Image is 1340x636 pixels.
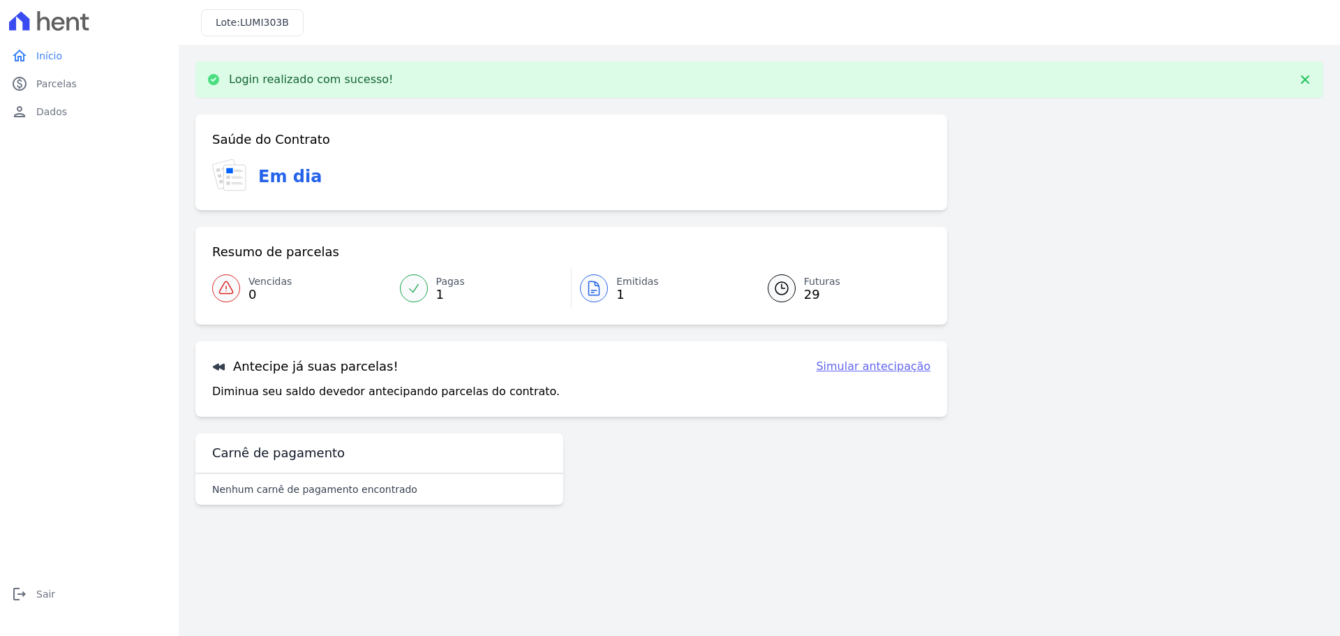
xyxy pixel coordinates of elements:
[392,269,572,308] a: Pagas 1
[212,482,417,496] p: Nenhum carnê de pagamento encontrado
[11,75,28,92] i: paid
[436,274,465,289] span: Pagas
[6,70,173,98] a: paidParcelas
[751,269,931,308] a: Futuras 29
[6,42,173,70] a: homeInício
[258,164,322,189] h3: Em dia
[36,587,55,601] span: Sair
[616,289,659,300] span: 1
[229,73,394,87] p: Login realizado com sucesso!
[240,17,289,28] span: LUMI303B
[212,244,339,260] h3: Resumo de parcelas
[11,103,28,120] i: person
[572,269,751,308] a: Emitidas 1
[804,289,840,300] span: 29
[804,274,840,289] span: Futuras
[36,49,62,63] span: Início
[436,289,465,300] span: 1
[248,289,292,300] span: 0
[212,383,560,400] p: Diminua seu saldo devedor antecipando parcelas do contrato.
[216,15,289,30] h3: Lote:
[248,274,292,289] span: Vencidas
[6,580,173,608] a: logoutSair
[212,445,345,461] h3: Carnê de pagamento
[36,77,77,91] span: Parcelas
[212,131,330,148] h3: Saúde do Contrato
[816,358,930,375] a: Simular antecipação
[212,358,399,375] h3: Antecipe já suas parcelas!
[616,274,659,289] span: Emitidas
[11,586,28,602] i: logout
[36,105,67,119] span: Dados
[212,269,392,308] a: Vencidas 0
[11,47,28,64] i: home
[6,98,173,126] a: personDados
